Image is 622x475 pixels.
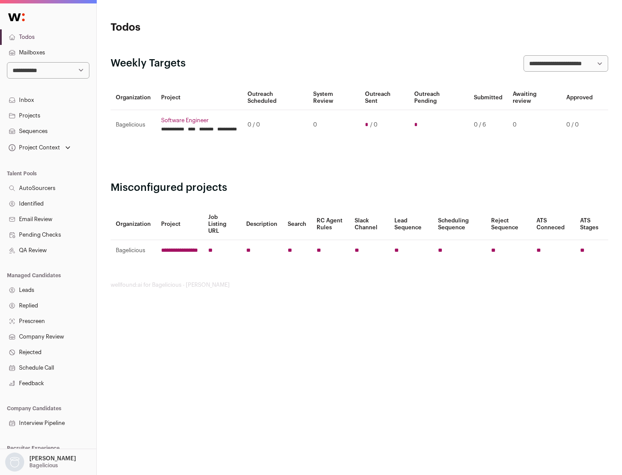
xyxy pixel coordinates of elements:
p: Bagelicious [29,462,58,469]
th: Job Listing URL [203,209,241,240]
td: 0 / 6 [469,110,508,140]
th: Scheduling Sequence [433,209,486,240]
a: Software Engineer [161,117,237,124]
th: Submitted [469,85,508,110]
h2: Weekly Targets [111,57,186,70]
th: System Review [308,85,359,110]
th: Outreach Scheduled [242,85,308,110]
div: Project Context [7,144,60,151]
th: ATS Conneced [531,209,574,240]
th: Awaiting review [508,85,561,110]
img: nopic.png [5,453,24,472]
td: 0 [308,110,359,140]
td: Bagelicious [111,110,156,140]
td: 0 / 0 [561,110,598,140]
th: Approved [561,85,598,110]
th: Outreach Pending [409,85,468,110]
h1: Todos [111,21,276,35]
button: Open dropdown [7,142,72,154]
th: Outreach Sent [360,85,409,110]
img: Wellfound [3,9,29,26]
th: ATS Stages [575,209,608,240]
th: Description [241,209,282,240]
h2: Misconfigured projects [111,181,608,195]
td: Bagelicious [111,240,156,261]
td: 0 [508,110,561,140]
th: Search [282,209,311,240]
p: [PERSON_NAME] [29,455,76,462]
th: Project [156,85,242,110]
span: / 0 [370,121,378,128]
button: Open dropdown [3,453,78,472]
th: Project [156,209,203,240]
th: Organization [111,85,156,110]
footer: wellfound:ai for Bagelicious - [PERSON_NAME] [111,282,608,288]
th: RC Agent Rules [311,209,349,240]
td: 0 / 0 [242,110,308,140]
th: Slack Channel [349,209,389,240]
th: Lead Sequence [389,209,433,240]
th: Reject Sequence [486,209,532,240]
th: Organization [111,209,156,240]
